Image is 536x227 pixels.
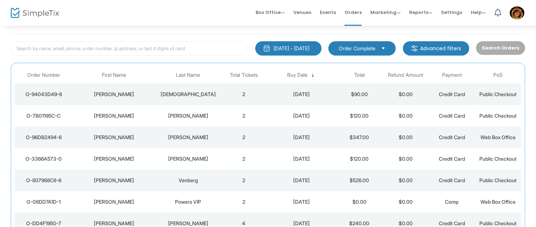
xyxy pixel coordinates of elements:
[310,72,316,78] span: Sortable
[336,105,383,127] td: $120.00
[74,155,154,162] div: Michael
[439,134,465,140] span: Credit Card
[220,67,267,84] th: Total Tickets
[439,113,465,119] span: Credit Card
[493,72,503,78] span: PoS
[16,198,71,205] div: O-08DD7A1D-1
[442,72,462,78] span: Payment
[336,148,383,170] td: $120.00
[256,9,285,16] span: Box Office
[158,134,219,141] div: Middleton
[269,198,335,205] div: 8/16/2025
[480,134,516,140] span: Web Box Office
[445,199,459,205] span: Comp
[383,67,429,84] th: Refund Amount
[16,112,71,119] div: O-7B01195C-C
[102,72,126,78] span: First Name
[220,84,267,105] td: 2
[479,177,517,183] span: Public Checkout
[411,45,418,52] img: filter
[480,199,516,205] span: Web Box Office
[383,148,429,170] td: $0.00
[383,84,429,105] td: $0.00
[403,41,469,56] m-button: Advanced filters
[16,134,71,141] div: O-96DB2494-6
[378,44,388,52] button: Select
[74,91,154,98] div: Nancy
[409,9,432,16] span: Reports
[158,177,219,184] div: Venberg
[345,3,362,22] span: Orders
[176,72,200,78] span: Last Name
[255,41,322,56] button: [DATE] - [DATE]
[336,127,383,148] td: $347.00
[269,112,335,119] div: 8/16/2025
[220,105,267,127] td: 2
[220,148,267,170] td: 2
[16,91,71,98] div: O-94043D49-6
[269,91,335,98] div: 8/17/2025
[383,191,429,213] td: $0.00
[16,155,71,162] div: O-3366A573-0
[158,198,219,205] div: Powers VIP
[479,156,517,162] span: Public Checkout
[158,220,219,227] div: Thorpe
[269,134,335,141] div: 8/16/2025
[269,220,335,227] div: 8/16/2025
[339,45,375,52] span: Order Complete
[320,3,336,22] span: Events
[269,155,335,162] div: 8/16/2025
[383,170,429,191] td: $0.00
[220,191,267,213] td: 2
[158,112,219,119] div: Cowan
[439,156,465,162] span: Credit Card
[158,155,219,162] div: Fuller
[336,67,383,84] th: Total
[74,177,154,184] div: Larry
[220,127,267,148] td: 2
[336,170,383,191] td: $526.00
[439,177,465,183] span: Credit Card
[16,177,71,184] div: O-807988C6-6
[16,220,71,227] div: O-DD4F1950-7
[27,72,60,78] span: Order Number
[336,191,383,213] td: $0.00
[479,220,517,226] span: Public Checkout
[441,3,462,22] span: Settings
[293,3,311,22] span: Venues
[269,177,335,184] div: 8/16/2025
[74,134,154,141] div: Steve
[11,41,248,56] input: Search by name, email, phone, order number, ip address, or last 4 digits of card
[471,9,486,16] span: Help
[263,45,270,52] img: monthly
[274,45,310,52] div: [DATE] - [DATE]
[220,170,267,191] td: 2
[74,112,154,119] div: Penny
[287,72,308,78] span: Buy Date
[383,127,429,148] td: $0.00
[74,198,154,205] div: Larry
[158,91,219,98] div: Christian
[479,91,517,97] span: Public Checkout
[370,9,400,16] span: Marketing
[479,113,517,119] span: Public Checkout
[383,105,429,127] td: $0.00
[74,220,154,227] div: Jonathan
[439,91,465,97] span: Credit Card
[336,84,383,105] td: $90.00
[439,220,465,226] span: Credit Card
